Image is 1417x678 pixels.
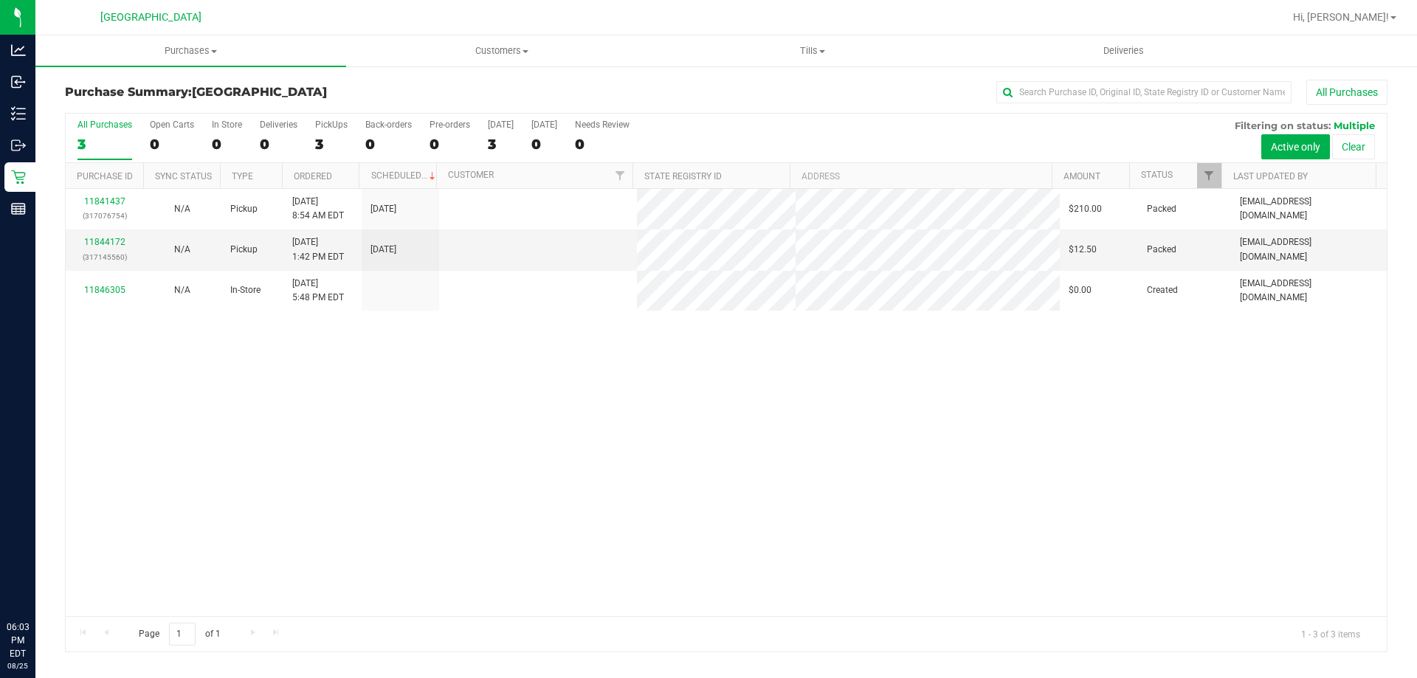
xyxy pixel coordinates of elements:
[65,86,506,99] h3: Purchase Summary:
[1240,195,1378,223] span: [EMAIL_ADDRESS][DOMAIN_NAME]
[15,560,59,604] iframe: Resource center
[346,35,657,66] a: Customers
[292,277,344,305] span: [DATE] 5:48 PM EDT
[77,136,132,153] div: 3
[315,120,348,130] div: PickUps
[84,196,125,207] a: 11841437
[370,202,396,216] span: [DATE]
[75,209,134,223] p: (317076754)
[1069,243,1097,257] span: $12.50
[7,660,29,671] p: 08/25
[292,235,344,263] span: [DATE] 1:42 PM EDT
[430,136,470,153] div: 0
[575,136,630,153] div: 0
[658,44,967,58] span: Tills
[1240,277,1378,305] span: [EMAIL_ADDRESS][DOMAIN_NAME]
[365,120,412,130] div: Back-orders
[230,283,261,297] span: In-Store
[347,44,656,58] span: Customers
[657,35,968,66] a: Tills
[488,120,514,130] div: [DATE]
[174,243,190,257] button: N/A
[84,237,125,247] a: 11844172
[35,44,346,58] span: Purchases
[212,120,242,130] div: In Store
[1147,202,1176,216] span: Packed
[11,170,26,184] inline-svg: Retail
[531,136,557,153] div: 0
[1069,283,1092,297] span: $0.00
[174,202,190,216] button: N/A
[35,35,346,66] a: Purchases
[365,136,412,153] div: 0
[968,35,1279,66] a: Deliveries
[315,136,348,153] div: 3
[644,171,722,181] a: State Registry ID
[294,171,332,181] a: Ordered
[1147,243,1176,257] span: Packed
[77,120,132,130] div: All Purchases
[260,136,297,153] div: 0
[11,75,26,89] inline-svg: Inbound
[11,106,26,121] inline-svg: Inventory
[150,136,194,153] div: 0
[1293,11,1389,23] span: Hi, [PERSON_NAME]!
[230,202,258,216] span: Pickup
[75,250,134,264] p: (317145560)
[1240,235,1378,263] span: [EMAIL_ADDRESS][DOMAIN_NAME]
[11,43,26,58] inline-svg: Analytics
[7,620,29,660] p: 06:03 PM EDT
[174,285,190,295] span: Not Applicable
[448,170,494,180] a: Customer
[230,243,258,257] span: Pickup
[77,171,133,181] a: Purchase ID
[260,120,297,130] div: Deliveries
[84,285,125,295] a: 11846305
[174,244,190,255] span: Not Applicable
[232,171,253,181] a: Type
[996,81,1292,103] input: Search Purchase ID, Original ID, State Registry ID or Customer Name...
[1261,134,1330,159] button: Active only
[1147,283,1178,297] span: Created
[1289,623,1372,645] span: 1 - 3 of 3 items
[1235,120,1331,131] span: Filtering on status:
[1306,80,1387,105] button: All Purchases
[488,136,514,153] div: 3
[790,163,1052,189] th: Address
[1334,120,1375,131] span: Multiple
[169,623,196,646] input: 1
[608,163,632,188] a: Filter
[292,195,344,223] span: [DATE] 8:54 AM EDT
[371,170,438,181] a: Scheduled
[11,138,26,153] inline-svg: Outbound
[575,120,630,130] div: Needs Review
[155,171,212,181] a: Sync Status
[1233,171,1308,181] a: Last Updated By
[1197,163,1221,188] a: Filter
[126,623,232,646] span: Page of 1
[174,283,190,297] button: N/A
[11,201,26,216] inline-svg: Reports
[150,120,194,130] div: Open Carts
[174,204,190,214] span: Not Applicable
[531,120,557,130] div: [DATE]
[1063,171,1100,181] a: Amount
[1141,170,1173,180] a: Status
[370,243,396,257] span: [DATE]
[192,85,327,99] span: [GEOGRAPHIC_DATA]
[1083,44,1164,58] span: Deliveries
[1332,134,1375,159] button: Clear
[430,120,470,130] div: Pre-orders
[1069,202,1102,216] span: $210.00
[100,11,201,24] span: [GEOGRAPHIC_DATA]
[212,136,242,153] div: 0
